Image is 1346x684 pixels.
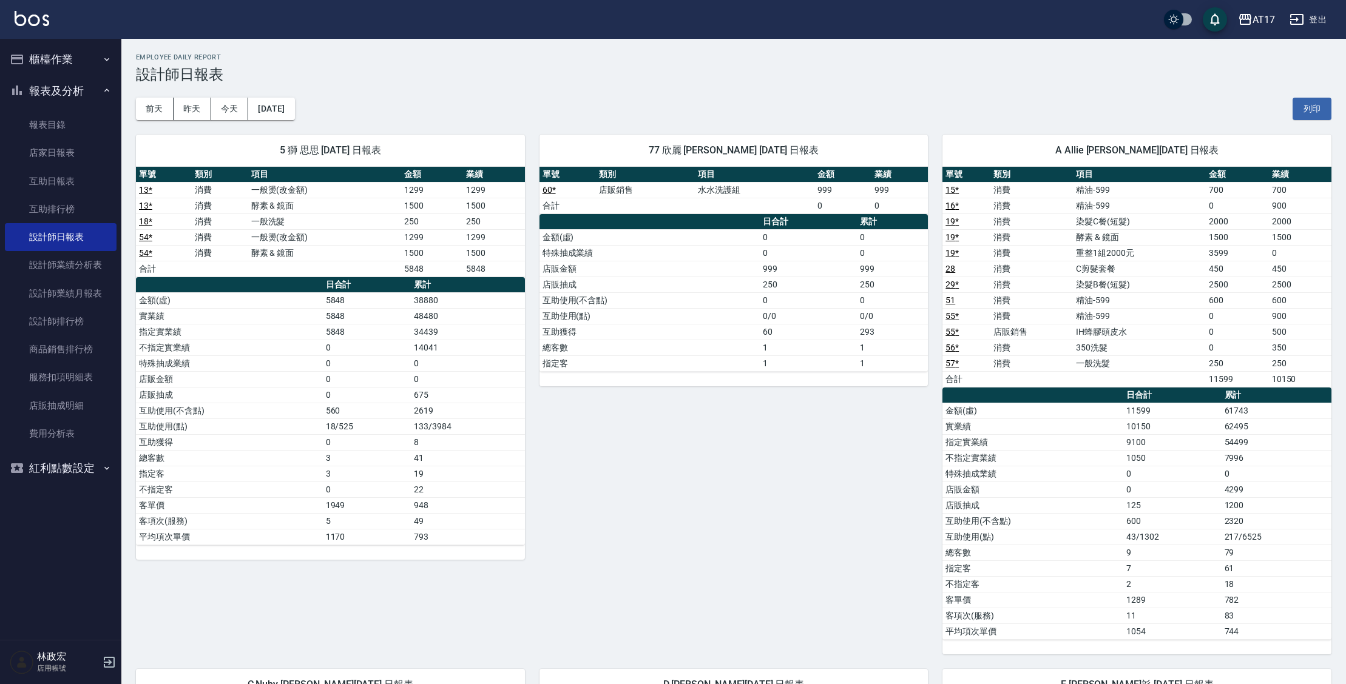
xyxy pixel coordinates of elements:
[871,182,928,198] td: 999
[942,529,1123,545] td: 互助使用(點)
[401,229,463,245] td: 1299
[1206,245,1268,261] td: 3599
[857,214,928,230] th: 累計
[323,481,411,497] td: 0
[871,167,928,183] th: 業績
[1222,466,1331,481] td: 0
[1206,213,1268,229] td: 2000
[1073,340,1206,355] td: 350洗髮
[401,261,463,277] td: 5848
[857,308,928,324] td: 0/0
[695,167,814,183] th: 項目
[857,324,928,340] td: 293
[5,452,117,484] button: 紅利點數設定
[1269,245,1331,261] td: 0
[945,264,955,273] a: 28
[1123,387,1221,403] th: 日合計
[857,229,928,245] td: 0
[1222,403,1331,418] td: 61743
[136,529,323,545] td: 平均項次單價
[1123,529,1221,545] td: 43/1302
[1222,576,1331,592] td: 18
[5,420,117,448] a: 費用分析表
[1222,529,1331,545] td: 217/6525
[1222,592,1331,608] td: 782
[1269,277,1331,292] td: 2500
[1073,355,1206,371] td: 一般洗髮
[857,277,928,292] td: 250
[942,513,1123,529] td: 互助使用(不含點)
[1206,324,1268,340] td: 0
[248,213,401,229] td: 一般洗髮
[1123,576,1221,592] td: 2
[136,355,323,371] td: 特殊抽成業績
[463,229,525,245] td: 1299
[1222,513,1331,529] td: 2320
[323,292,411,308] td: 5848
[323,371,411,387] td: 0
[760,261,857,277] td: 999
[5,307,117,335] a: 設計師排行榜
[248,198,401,213] td: 酵素 & 鏡面
[411,371,524,387] td: 0
[136,308,323,324] td: 實業績
[1269,261,1331,277] td: 450
[1233,7,1280,32] button: AT17
[136,434,323,450] td: 互助獲得
[411,324,524,340] td: 34439
[990,308,1074,324] td: 消費
[990,355,1074,371] td: 消費
[539,261,760,277] td: 店販金額
[990,261,1074,277] td: 消費
[323,434,411,450] td: 0
[857,340,928,355] td: 1
[1269,198,1331,213] td: 900
[1123,545,1221,560] td: 9
[1222,623,1331,639] td: 744
[857,355,928,371] td: 1
[323,308,411,324] td: 5848
[1073,245,1206,261] td: 重整1組2000元
[411,529,524,545] td: 793
[1222,387,1331,403] th: 累計
[942,497,1123,513] td: 店販抽成
[1073,292,1206,308] td: 精油-599
[857,245,928,261] td: 0
[814,167,871,183] th: 金額
[942,418,1123,434] td: 實業績
[1123,513,1221,529] td: 600
[411,497,524,513] td: 948
[136,277,525,545] table: a dense table
[323,355,411,371] td: 0
[411,450,524,466] td: 41
[760,340,857,355] td: 1
[411,308,524,324] td: 48480
[1206,182,1268,198] td: 700
[136,387,323,403] td: 店販抽成
[990,198,1074,213] td: 消費
[942,371,990,387] td: 合計
[1123,434,1221,450] td: 9100
[5,280,117,307] a: 設計師業績月報表
[539,167,597,183] th: 單號
[136,450,323,466] td: 總客數
[1222,418,1331,434] td: 62495
[1285,8,1331,31] button: 登出
[136,466,323,481] td: 指定客
[136,66,1331,83] h3: 設計師日報表
[1269,371,1331,387] td: 10150
[760,324,857,340] td: 60
[463,182,525,198] td: 1299
[539,324,760,340] td: 互助獲得
[401,245,463,261] td: 1500
[5,223,117,251] a: 設計師日報表
[539,229,760,245] td: 金額(虛)
[942,450,1123,466] td: 不指定實業績
[411,513,524,529] td: 49
[942,403,1123,418] td: 金額(虛)
[1123,466,1221,481] td: 0
[990,340,1074,355] td: 消費
[136,292,323,308] td: 金額(虛)
[192,182,248,198] td: 消費
[463,198,525,213] td: 1500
